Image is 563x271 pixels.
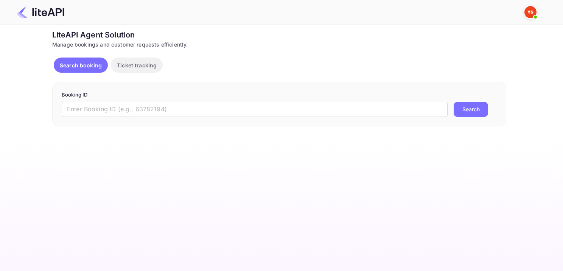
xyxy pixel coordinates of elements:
input: Enter Booking ID (e.g., 63782194) [62,102,448,117]
div: LiteAPI Agent Solution [52,29,506,40]
p: Search booking [60,61,102,69]
button: Search [454,102,488,117]
p: Booking ID [62,91,497,99]
div: Manage bookings and customer requests efficiently. [52,40,506,48]
img: Yandex Support [524,6,537,18]
p: Ticket tracking [117,61,157,69]
img: LiteAPI Logo [17,6,64,18]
